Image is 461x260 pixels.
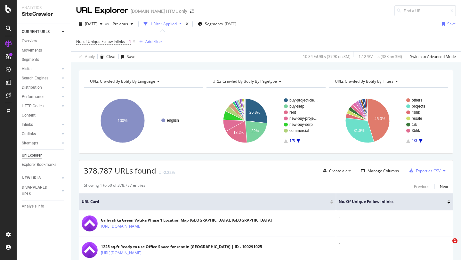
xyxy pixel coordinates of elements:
div: Content [22,112,36,119]
div: URL Explorer [76,5,128,16]
button: [DATE] [76,19,105,29]
div: Overview [22,38,37,45]
button: Create alert [320,166,351,176]
button: Export as CSV [407,166,441,176]
span: URLs Crawled By Botify By filters [335,78,393,84]
h4: URLs Crawled By Botify By filters [334,76,442,86]
div: A chart. [206,93,324,149]
div: Create alert [329,168,351,174]
text: 1/5 [289,139,295,143]
text: 18.2% [233,130,244,135]
div: Manage Columns [368,168,399,174]
button: Apply [76,52,95,62]
text: rent [289,110,296,115]
div: Apply [85,54,95,59]
div: Save [127,54,135,59]
div: CURRENT URLS [22,28,50,35]
button: Previous [414,183,429,190]
div: Sitemaps [22,140,38,147]
button: Clear [98,52,116,62]
text: others [412,98,422,102]
div: Switch to Advanced Mode [410,54,456,59]
div: Outlinks [22,131,36,137]
text: buy-serp [289,104,304,109]
span: 378,787 URLs found [84,165,156,176]
div: Save [447,21,456,27]
span: Segments [205,21,223,27]
a: Outlinks [22,131,60,137]
h4: URLs Crawled By Botify By pagetype [211,76,320,86]
text: buy-project-de… [289,98,318,102]
button: Previous [110,19,136,29]
svg: A chart. [84,93,202,149]
button: Save [119,52,135,62]
div: DISAPPEARED URLS [22,184,54,198]
div: Url Explorer [22,152,42,159]
a: Analysis Info [22,203,66,210]
text: commercial [289,128,309,133]
div: SiteCrawler [22,11,66,18]
span: URLs Crawled By Botify By language [90,78,155,84]
div: Analytics [22,5,66,11]
text: 1rk [412,122,417,127]
span: URL Card [82,199,328,205]
a: Url Explorer [22,152,66,159]
a: Search Engines [22,75,60,82]
text: new-buy-serp [289,122,313,127]
text: projects [412,104,425,109]
text: 45.3% [375,117,385,121]
a: Inlinks [22,121,60,128]
div: Previous [414,184,429,189]
button: Manage Columns [359,167,399,175]
a: [URL][DOMAIN_NAME] [101,250,142,256]
button: Save [439,19,456,29]
div: 1 Filter Applied [150,21,177,27]
div: -2.22% [163,170,175,175]
div: Showing 1 to 50 of 378,787 entries [84,183,145,190]
div: Distribution [22,84,42,91]
a: Visits [22,66,60,72]
div: 1225 sq.ft Ready to use Office Space for rent in [GEOGRAPHIC_DATA] | ID - 100291025 [101,244,262,250]
input: Find a URL [394,5,456,16]
img: main image [82,242,98,258]
div: Export as CSV [416,168,441,174]
text: new-buy-proje… [289,116,318,121]
text: 1/3 [412,139,417,143]
div: Analysis Info [22,203,44,210]
button: 1 Filter Applied [141,19,184,29]
div: 1.12 % Visits ( 38K on 3M ) [359,54,402,59]
div: arrow-right-arrow-left [190,9,194,13]
div: 10.84 % URLs ( 379K on 3M ) [303,54,351,59]
text: 3bhk [412,128,420,133]
h4: URLs Crawled By Botify By language [89,76,198,86]
div: 1 [339,242,450,248]
text: 26.8% [249,110,260,115]
a: Overview [22,38,66,45]
a: HTTP Codes [22,103,60,110]
text: 100% [118,118,128,123]
img: Equal [159,172,161,174]
span: = [126,39,128,44]
text: 22% [251,129,259,133]
a: Segments [22,56,66,63]
img: main image [82,215,98,232]
div: [DATE] [225,21,236,27]
div: Grihvatika Green Vatika Phase 1 Location Map [GEOGRAPHIC_DATA], [GEOGRAPHIC_DATA] [101,217,272,223]
span: No. of Unique Follow Inlinks [76,39,125,44]
iframe: Intercom live chat [439,238,455,254]
a: DISAPPEARED URLS [22,184,60,198]
text: 4bhk [412,110,420,115]
a: Movements [22,47,66,54]
a: Content [22,112,66,119]
div: Search Engines [22,75,48,82]
span: URLs Crawled By Botify By pagetype [213,78,277,84]
div: HTTP Codes [22,103,44,110]
a: Distribution [22,84,60,91]
div: times [184,21,190,27]
svg: A chart. [329,93,447,149]
div: 1 [339,215,450,221]
button: Switch to Advanced Mode [408,52,456,62]
span: Previous [110,21,128,27]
